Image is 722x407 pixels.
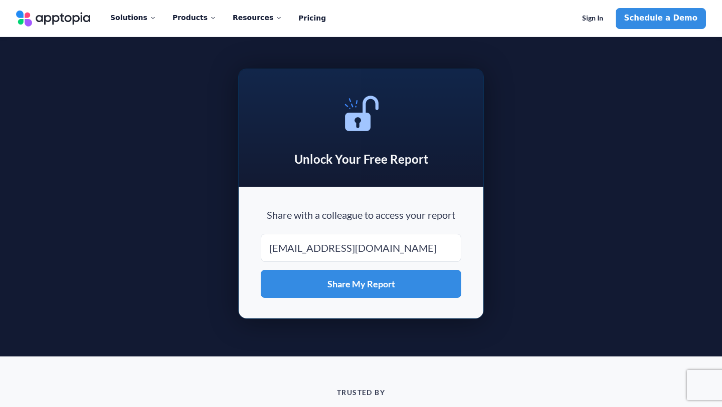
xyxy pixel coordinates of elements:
span: Sign In [582,14,603,23]
div: Resources [233,7,282,28]
a: Schedule a Demo [616,8,706,29]
span: Share My Report [327,279,395,288]
a: Sign In [574,8,612,29]
div: Products [172,7,217,28]
input: Colleague's Business Email [261,234,461,262]
p: Share with a colleague to access your report [259,208,463,222]
h2: Unlock Your Free Report [294,151,428,167]
a: Pricing [298,8,326,29]
div: Solutions [110,7,156,28]
button: Share My Report [261,270,461,298]
p: TRUSTED BY [60,388,662,396]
